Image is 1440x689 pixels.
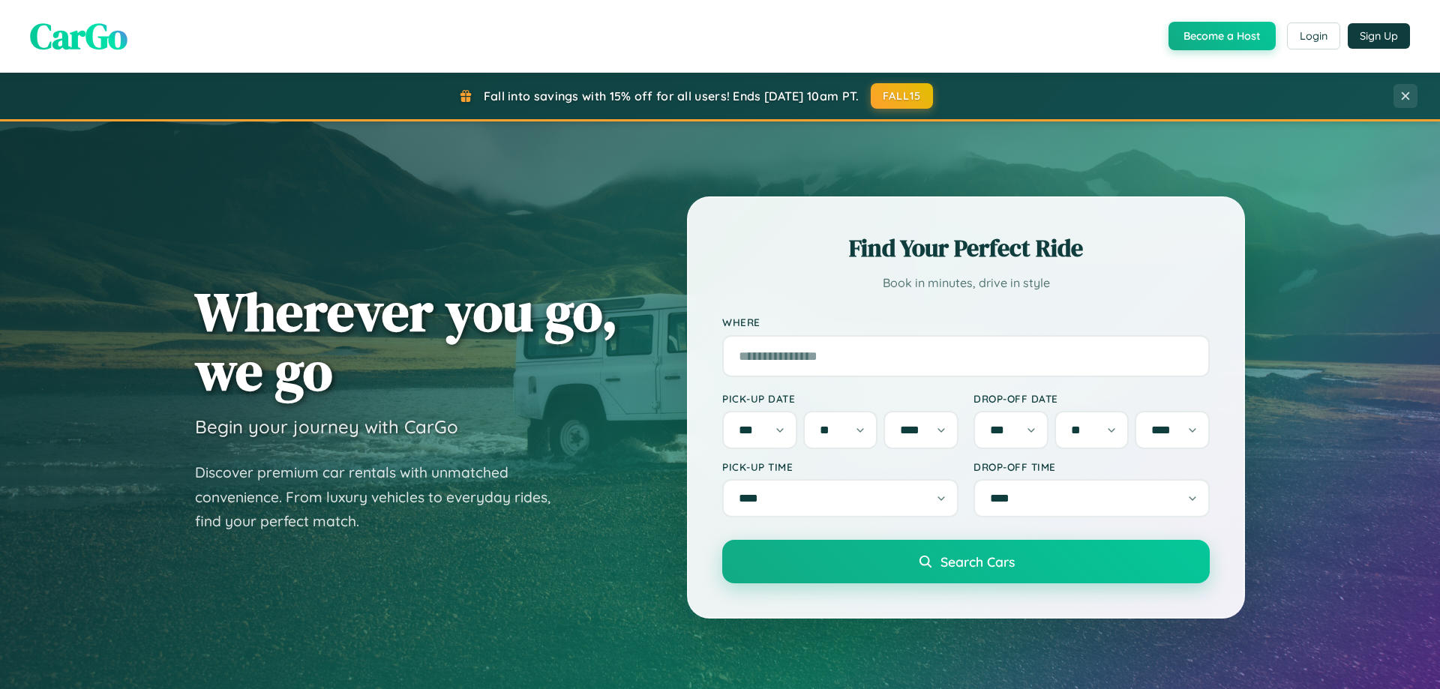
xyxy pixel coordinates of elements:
span: Search Cars [940,553,1015,570]
button: Login [1287,22,1340,49]
span: CarGo [30,11,127,61]
h3: Begin your journey with CarGo [195,415,458,438]
label: Drop-off Time [973,460,1210,473]
button: Become a Host [1168,22,1276,50]
span: Fall into savings with 15% off for all users! Ends [DATE] 10am PT. [484,88,859,103]
button: FALL15 [871,83,934,109]
h2: Find Your Perfect Ride [722,232,1210,265]
label: Pick-up Time [722,460,958,473]
p: Book in minutes, drive in style [722,272,1210,294]
label: Where [722,316,1210,329]
label: Drop-off Date [973,392,1210,405]
button: Search Cars [722,540,1210,583]
button: Sign Up [1348,23,1410,49]
label: Pick-up Date [722,392,958,405]
h1: Wherever you go, we go [195,282,618,400]
p: Discover premium car rentals with unmatched convenience. From luxury vehicles to everyday rides, ... [195,460,570,534]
